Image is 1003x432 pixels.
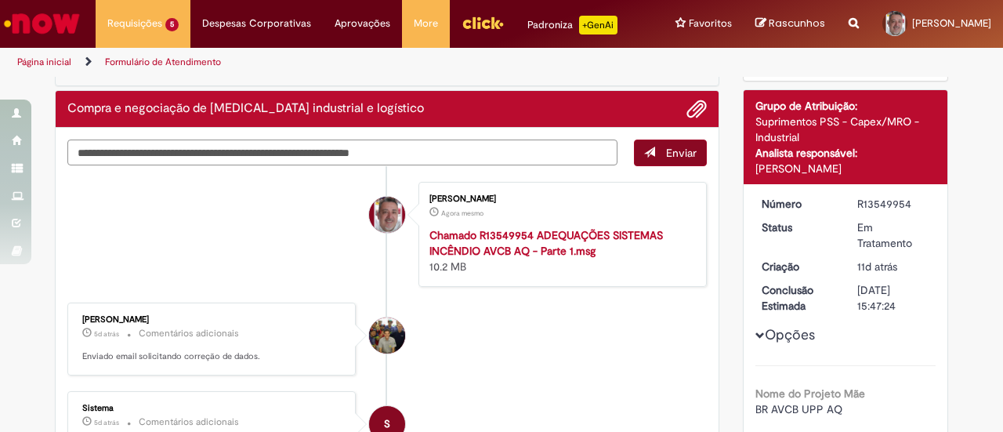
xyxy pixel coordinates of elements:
[139,327,239,340] small: Comentários adicionais
[441,209,483,218] time: 29/09/2025 18:12:20
[2,8,82,39] img: ServiceNow
[369,197,405,233] div: Alexandre Soares Da Rocha
[579,16,617,34] p: +GenAi
[689,16,732,31] span: Favoritos
[94,418,119,427] span: 5d atrás
[857,282,930,314] div: [DATE] 15:47:24
[755,402,842,416] span: BR AVCB UPP AQ
[105,56,221,68] a: Formulário de Atendimento
[94,329,119,339] time: 24/09/2025 22:06:42
[755,16,825,31] a: Rascunhos
[94,329,119,339] span: 5d atrás
[94,418,119,427] time: 24/09/2025 21:23:32
[202,16,311,31] span: Despesas Corporativas
[755,98,936,114] div: Grupo de Atribuição:
[750,282,846,314] dt: Conclusão Estimada
[755,387,865,401] b: Nome do Projeto Mãe
[12,48,657,77] ul: Trilhas de página
[857,220,930,251] div: Em Tratamento
[755,114,936,145] div: Suprimentos PSS - Capex/MRO - Industrial
[634,140,707,166] button: Enviar
[857,196,930,212] div: R13549954
[107,16,162,31] span: Requisições
[82,350,343,363] p: Enviado email solicitando correção de dados.
[429,228,663,258] a: Chamado R13549954 ADEQUAÇÕES SISTEMAS INCÊNDIO AVCB AQ - Parte 1.msg
[139,416,239,429] small: Comentários adicionais
[17,56,71,68] a: Página inicial
[335,16,390,31] span: Aprovações
[429,227,690,274] div: 10.2 MB
[755,161,936,176] div: [PERSON_NAME]
[666,146,697,160] span: Enviar
[857,260,897,274] span: 11d atrás
[67,102,424,116] h2: Compra e negociação de Capex industrial e logístico Histórico de tíquete
[750,259,846,274] dt: Criação
[527,16,617,34] div: Padroniza
[686,99,707,119] button: Adicionar anexos
[82,404,343,413] div: Sistema
[429,194,690,204] div: [PERSON_NAME]
[414,16,438,31] span: More
[857,260,897,274] time: 19/09/2025 10:47:21
[750,196,846,212] dt: Número
[82,315,343,325] div: [PERSON_NAME]
[369,318,405,354] div: Lucas Xavier De Oliveira
[67,140,617,165] textarea: Digite sua mensagem aqui...
[441,209,483,218] span: Agora mesmo
[750,220,846,235] dt: Status
[462,11,504,34] img: click_logo_yellow_360x200.png
[165,18,179,31] span: 5
[912,16,991,30] span: [PERSON_NAME]
[755,145,936,161] div: Analista responsável:
[857,259,930,274] div: 19/09/2025 10:47:21
[769,16,825,31] span: Rascunhos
